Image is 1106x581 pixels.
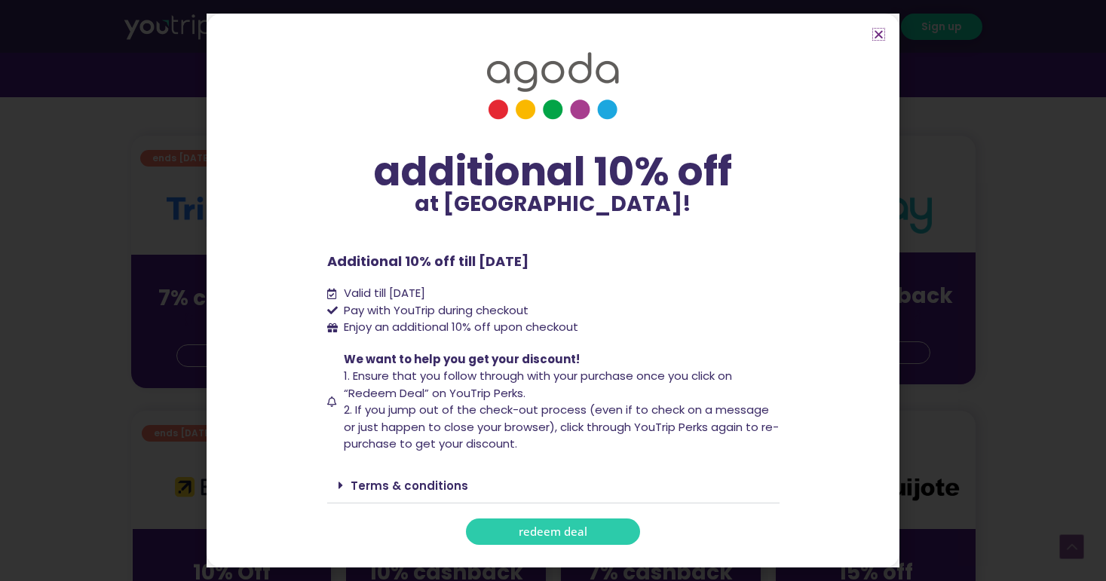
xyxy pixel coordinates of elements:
span: Valid till [DATE] [340,285,425,302]
span: Pay with YouTrip during checkout [340,302,528,320]
span: 2. If you jump out of the check-out process (even if to check on a message or just happen to clos... [344,402,779,451]
span: redeem deal [519,526,587,537]
div: additional 10% off [327,150,780,194]
span: 1. Ensure that you follow through with your purchase once you click on “Redeem Deal” on YouTrip P... [344,368,732,401]
a: Terms & conditions [351,478,468,494]
span: Enjoy an additional 10% off upon checkout [344,319,578,335]
a: Close [873,29,884,40]
p: Additional 10% off till [DATE] [327,251,780,271]
div: Terms & conditions [327,468,780,503]
a: redeem deal [466,518,640,545]
span: We want to help you get your discount! [344,351,580,367]
p: at [GEOGRAPHIC_DATA]! [327,194,780,215]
